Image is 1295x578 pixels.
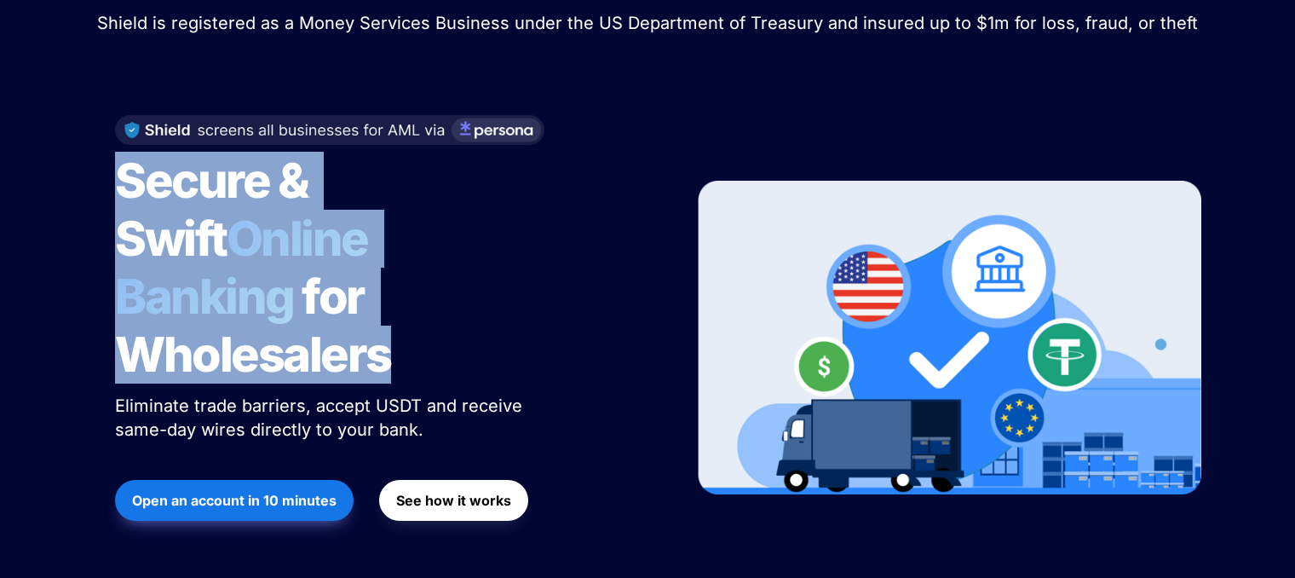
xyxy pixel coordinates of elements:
a: See how it works [379,471,528,529]
button: See how it works [379,480,528,521]
strong: See how it works [396,492,511,509]
span: for Wholesalers [115,268,391,384]
strong: Open an account in 10 minutes [132,492,337,509]
a: Open an account in 10 minutes [115,471,354,529]
span: Eliminate trade barriers, accept USDT and receive same-day wires directly to your bank. [115,396,527,440]
span: Online Banking [115,210,385,326]
span: Shield is registered as a Money Services Business under the US Department of Treasury and insured... [97,13,1198,33]
span: Secure & Swift [115,152,316,268]
button: Open an account in 10 minutes [115,480,354,521]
